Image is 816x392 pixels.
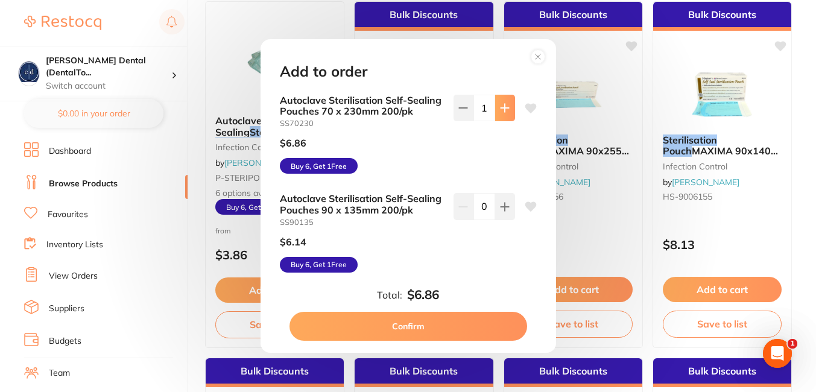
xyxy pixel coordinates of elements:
small: SS90135 [280,218,444,227]
small: SS70230 [280,119,444,128]
iframe: Intercom live chat [763,339,792,368]
b: Autoclave Sterilisation Self-Sealing Pouches 70 x 230mm 200/pk [280,95,444,117]
span: 1 [788,339,797,349]
button: Confirm [289,312,527,341]
span: Buy 6, Get 1 Free [280,257,358,273]
h2: Add to order [280,63,367,80]
b: Autoclave Sterilisation Self-Sealing Pouches 90 x 135mm 200/pk [280,193,444,215]
p: $6.14 [280,236,306,247]
span: Buy 6, Get 1 Free [280,158,358,174]
b: $6.86 [407,288,439,302]
p: $6.86 [280,138,306,148]
label: Total: [377,289,402,300]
